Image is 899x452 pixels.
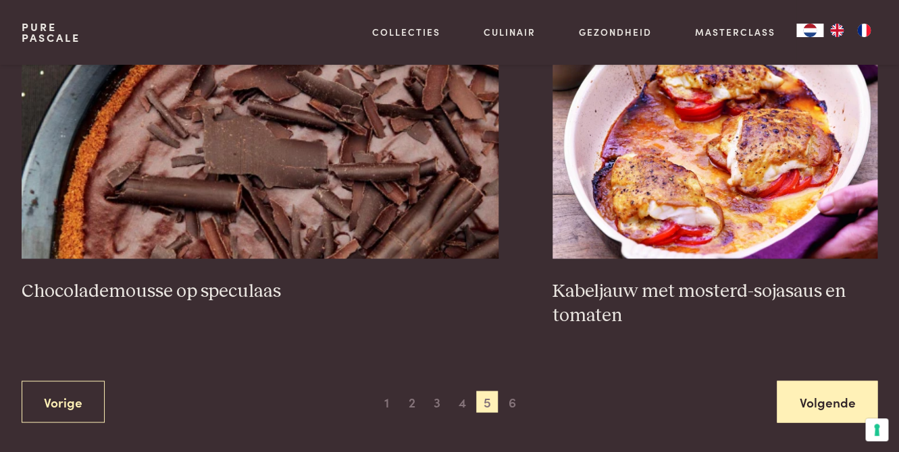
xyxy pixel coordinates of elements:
[372,25,440,39] a: Collecties
[451,391,473,412] span: 4
[426,391,448,412] span: 3
[476,391,498,412] span: 5
[823,24,850,37] a: EN
[777,380,877,423] a: Volgende
[484,25,536,39] a: Culinair
[865,418,888,441] button: Uw voorkeuren voor toestemming voor trackingtechnologieën
[22,280,498,304] h3: Chocolademousse op speculaas
[553,280,878,327] h3: Kabeljauw met mosterd-sojasaus en tomaten
[22,22,80,43] a: PurePascale
[22,380,105,423] a: Vorige
[850,24,877,37] a: FR
[796,24,877,37] aside: Language selected: Nederlands
[796,24,823,37] div: Language
[502,391,523,412] span: 6
[823,24,877,37] ul: Language list
[796,24,823,37] a: NL
[401,391,423,412] span: 2
[376,391,398,412] span: 1
[694,25,775,39] a: Masterclass
[579,25,652,39] a: Gezondheid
